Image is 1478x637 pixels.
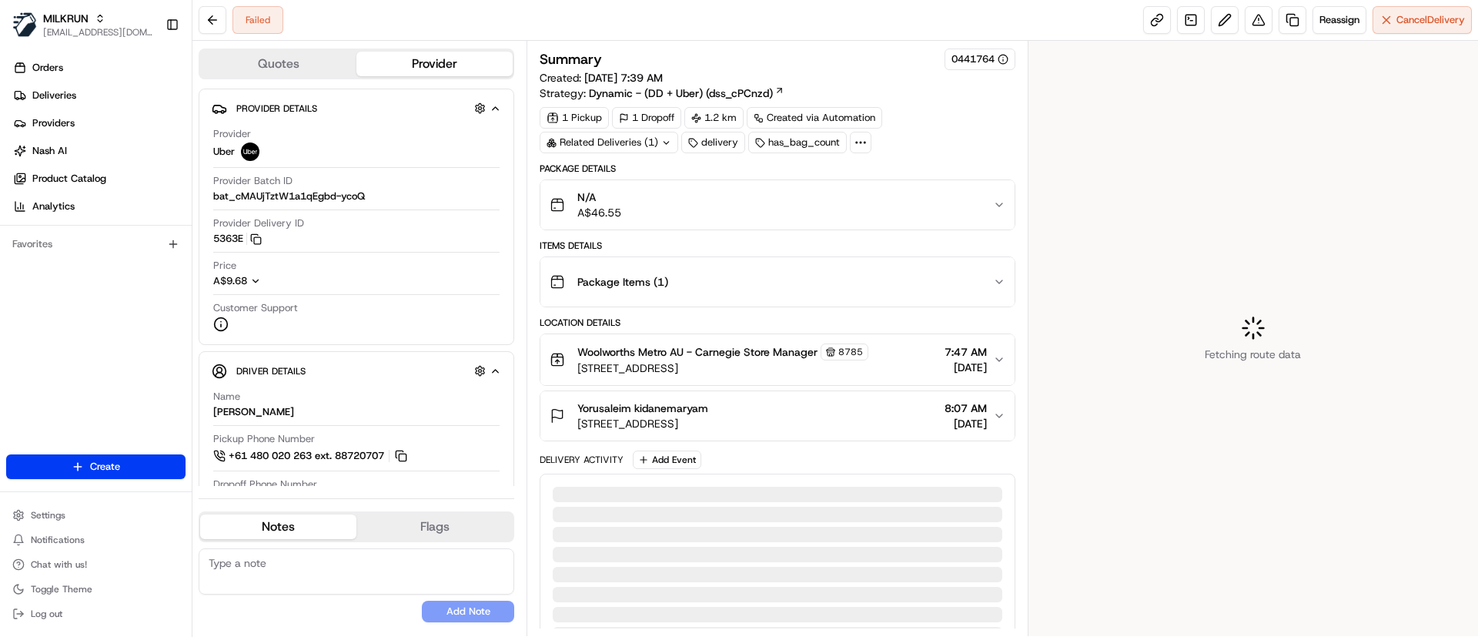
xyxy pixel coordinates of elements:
[213,127,251,141] span: Provider
[6,578,186,600] button: Toggle Theme
[213,145,235,159] span: Uber
[213,274,247,287] span: A$9.68
[32,61,63,75] span: Orders
[945,360,987,375] span: [DATE]
[32,116,75,130] span: Providers
[213,390,240,404] span: Name
[32,89,76,102] span: Deliveries
[6,232,186,256] div: Favorites
[1396,13,1465,27] span: Cancel Delivery
[212,96,501,121] button: Provider Details
[213,232,262,246] button: 5363E
[1373,6,1472,34] button: CancelDelivery
[6,6,159,43] button: MILKRUNMILKRUN[EMAIL_ADDRESS][DOMAIN_NAME]
[213,189,365,203] span: bat_cMAUjTztW1a1qEgbd-ycoQ
[213,405,294,419] div: [PERSON_NAME]
[32,144,67,158] span: Nash AI
[31,558,87,571] span: Chat with us!
[6,505,186,526] button: Settings
[838,346,863,358] span: 8785
[589,85,773,101] span: Dynamic - (DD + Uber) (dss_cPCnzd)
[540,391,1014,441] button: Yorusaleim kidanemaryam[STREET_ADDRESS]8:07 AM[DATE]
[540,317,1015,329] div: Location Details
[577,401,708,416] span: Yorusaleim kidanemaryam
[540,180,1014,230] button: N/AA$46.55
[6,83,192,108] a: Deliveries
[540,334,1014,385] button: Woolworths Metro AU - Carnegie Store Manager8785[STREET_ADDRESS]7:47 AM[DATE]
[236,102,317,115] span: Provider Details
[213,259,236,273] span: Price
[213,274,349,288] button: A$9.68
[213,448,410,464] a: +61 480 020 263 ext. 88720707
[951,52,1008,66] button: 0441764
[577,205,621,220] span: A$46.55
[577,189,621,205] span: N/A
[945,344,987,360] span: 7:47 AM
[31,583,92,595] span: Toggle Theme
[747,107,882,129] a: Created via Automation
[213,432,315,446] span: Pickup Phone Number
[612,107,681,129] div: 1 Dropoff
[31,509,65,521] span: Settings
[945,416,987,431] span: [DATE]
[6,111,192,136] a: Providers
[584,71,663,85] span: [DATE] 7:39 AM
[12,12,37,37] img: MILKRUN
[356,52,513,76] button: Provider
[200,52,356,76] button: Quotes
[213,216,304,230] span: Provider Delivery ID
[236,365,306,377] span: Driver Details
[681,132,745,153] div: delivery
[31,534,85,546] span: Notifications
[540,454,624,466] div: Delivery Activity
[43,11,89,26] button: MILKRUN
[241,142,259,161] img: uber-new-logo.jpeg
[6,55,192,80] a: Orders
[633,451,701,469] button: Add Event
[1312,6,1366,34] button: Reassign
[31,608,62,620] span: Log out
[945,401,987,416] span: 8:07 AM
[540,52,602,66] h3: Summary
[356,515,513,539] button: Flags
[577,416,708,431] span: [STREET_ADDRESS]
[6,529,186,551] button: Notifications
[213,301,298,315] span: Customer Support
[6,139,192,163] a: Nash AI
[577,360,868,376] span: [STREET_ADDRESS]
[540,70,663,85] span: Created:
[540,240,1015,252] div: Items Details
[748,132,847,153] div: has_bag_count
[90,460,120,474] span: Create
[1205,347,1301,362] span: Fetching route data
[540,107,609,129] div: 1 Pickup
[1319,13,1359,27] span: Reassign
[589,85,784,101] a: Dynamic - (DD + Uber) (dss_cPCnzd)
[43,26,153,39] button: [EMAIL_ADDRESS][DOMAIN_NAME]
[540,257,1014,307] button: Package Items (1)
[6,603,186,625] button: Log out
[213,478,317,491] span: Dropoff Phone Number
[213,174,293,188] span: Provider Batch ID
[6,194,192,219] a: Analytics
[577,344,818,360] span: Woolworths Metro AU - Carnegie Store Manager
[684,107,744,129] div: 1.2 km
[32,172,106,186] span: Product Catalog
[6,454,186,479] button: Create
[577,274,668,290] span: Package Items ( 1 )
[6,554,186,575] button: Chat with us!
[229,449,384,463] span: +61 480 020 263 ext. 88720707
[200,515,356,539] button: Notes
[540,132,678,153] div: Related Deliveries (1)
[6,166,192,191] a: Product Catalog
[540,85,784,101] div: Strategy:
[212,358,501,384] button: Driver Details
[540,163,1015,175] div: Package Details
[32,199,75,213] span: Analytics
